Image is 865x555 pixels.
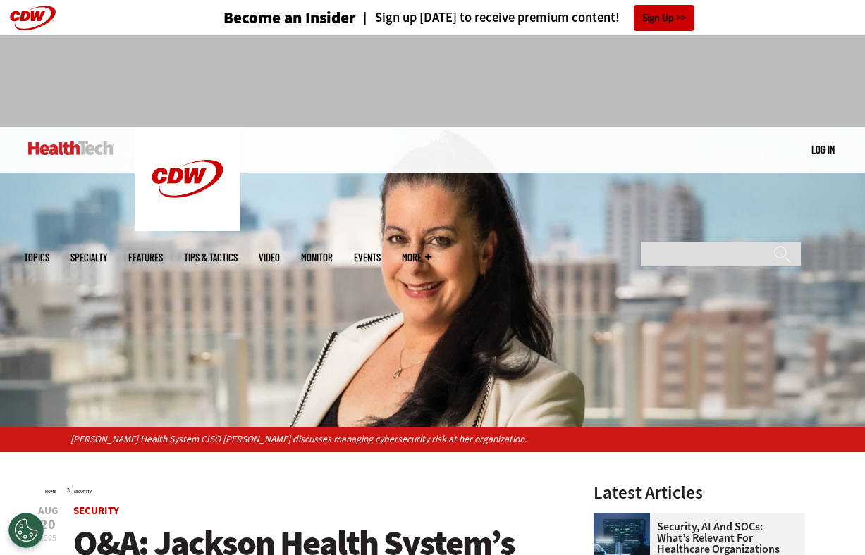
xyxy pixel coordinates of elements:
h3: Latest Articles [594,484,805,501]
a: CDW [135,220,240,235]
a: security team in high-tech computer room [594,513,657,524]
a: Security [74,489,92,494]
button: Open Preferences [8,513,44,548]
a: Log in [811,143,835,156]
a: Features [128,252,163,263]
a: Security, AI and SOCs: What’s Relevant for Healthcare Organizations [594,521,797,555]
a: MonITor [301,252,333,263]
a: Tips & Tactics [184,252,238,263]
a: Events [354,252,381,263]
span: Aug [38,506,59,516]
span: More [402,252,431,263]
div: » [45,484,557,495]
img: Home [28,141,114,155]
div: User menu [811,142,835,157]
iframe: advertisement [176,49,689,113]
p: [PERSON_NAME] Health System CISO [PERSON_NAME] discusses managing cybersecurity risk at her organ... [70,432,795,447]
a: Video [259,252,280,263]
a: Sign up [DATE] to receive premium content! [356,11,620,25]
a: Become an Insider [171,10,356,26]
a: Sign Up [634,5,694,31]
a: Home [45,489,56,494]
a: Security [73,504,119,518]
img: Home [135,127,240,231]
span: 2025 [39,532,56,544]
h3: Become an Insider [223,10,356,26]
div: Cookies Settings [8,513,44,548]
span: Specialty [70,252,107,263]
span: 20 [38,518,59,532]
span: Topics [24,252,49,263]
